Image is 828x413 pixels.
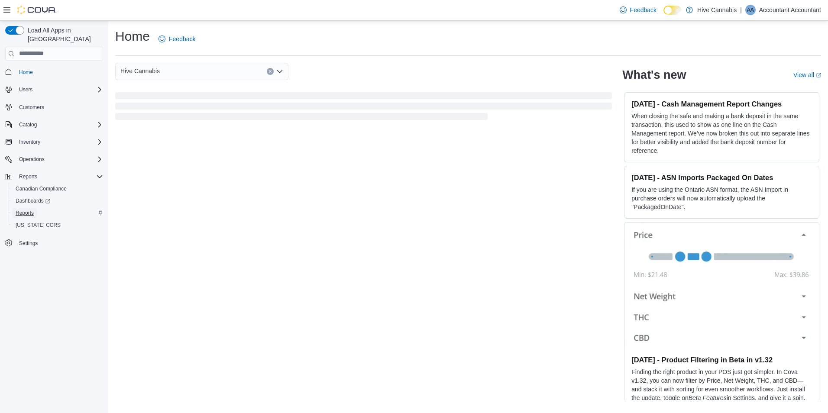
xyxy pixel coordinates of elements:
span: Feedback [630,6,657,14]
svg: External link [816,73,821,78]
span: Reports [16,171,103,182]
button: Catalog [16,119,40,130]
span: Catalog [16,119,103,130]
span: [US_STATE] CCRS [16,222,61,229]
button: Users [16,84,36,95]
button: Settings [2,236,107,249]
span: Loading [115,94,612,122]
span: Inventory [16,137,103,147]
span: Dashboards [12,196,103,206]
span: Washington CCRS [12,220,103,230]
span: Home [16,67,103,77]
p: Finding the right product in your POS just got simpler. In Cova v1.32, you can now filter by Pric... [631,368,812,411]
button: Catalog [2,119,107,131]
p: | [740,5,742,15]
span: Hive Cannabis [120,66,160,76]
h1: Home [115,28,150,45]
input: Dark Mode [663,6,682,15]
button: Inventory [2,136,107,148]
img: Cova [17,6,56,14]
a: Feedback [155,30,199,48]
em: Beta Features [689,394,727,401]
nav: Complex example [5,62,103,272]
p: Accountant Accountant [759,5,821,15]
span: Reports [16,210,34,216]
button: Reports [16,171,41,182]
p: Hive Cannabis [697,5,737,15]
span: Home [19,69,33,76]
h3: [DATE] - Cash Management Report Changes [631,100,812,108]
button: Open list of options [276,68,283,75]
button: Users [2,84,107,96]
span: Settings [16,237,103,248]
div: Accountant Accountant [745,5,756,15]
h3: [DATE] - Product Filtering in Beta in v1.32 [631,355,812,364]
a: [US_STATE] CCRS [12,220,64,230]
a: Dashboards [12,196,54,206]
span: Dashboards [16,197,50,204]
a: Reports [12,208,37,218]
p: When closing the safe and making a bank deposit in the same transaction, this used to show as one... [631,112,812,155]
button: Customers [2,101,107,113]
span: Operations [16,154,103,165]
p: If you are using the Ontario ASN format, the ASN Import in purchase orders will now automatically... [631,185,812,211]
a: Settings [16,238,41,248]
span: Operations [19,156,45,163]
span: Catalog [19,121,37,128]
span: Canadian Compliance [12,184,103,194]
span: Settings [19,240,38,247]
span: AA [747,5,754,15]
span: Reports [12,208,103,218]
span: Reports [19,173,37,180]
span: Load All Apps in [GEOGRAPHIC_DATA] [24,26,103,43]
button: Canadian Compliance [9,183,107,195]
button: Operations [16,154,48,165]
button: Clear input [267,68,274,75]
a: View allExternal link [793,71,821,78]
button: Reports [2,171,107,183]
button: [US_STATE] CCRS [9,219,107,231]
span: Customers [19,104,44,111]
span: Customers [16,102,103,113]
h3: [DATE] - ASN Imports Packaged On Dates [631,173,812,182]
span: Users [19,86,32,93]
button: Inventory [16,137,44,147]
a: Customers [16,102,48,113]
a: Dashboards [9,195,107,207]
h2: What's new [622,68,686,82]
button: Reports [9,207,107,219]
span: Inventory [19,139,40,145]
a: Home [16,67,36,77]
span: Feedback [169,35,195,43]
a: Feedback [616,1,660,19]
button: Operations [2,153,107,165]
button: Home [2,66,107,78]
span: Users [16,84,103,95]
span: Canadian Compliance [16,185,67,192]
a: Canadian Compliance [12,184,70,194]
